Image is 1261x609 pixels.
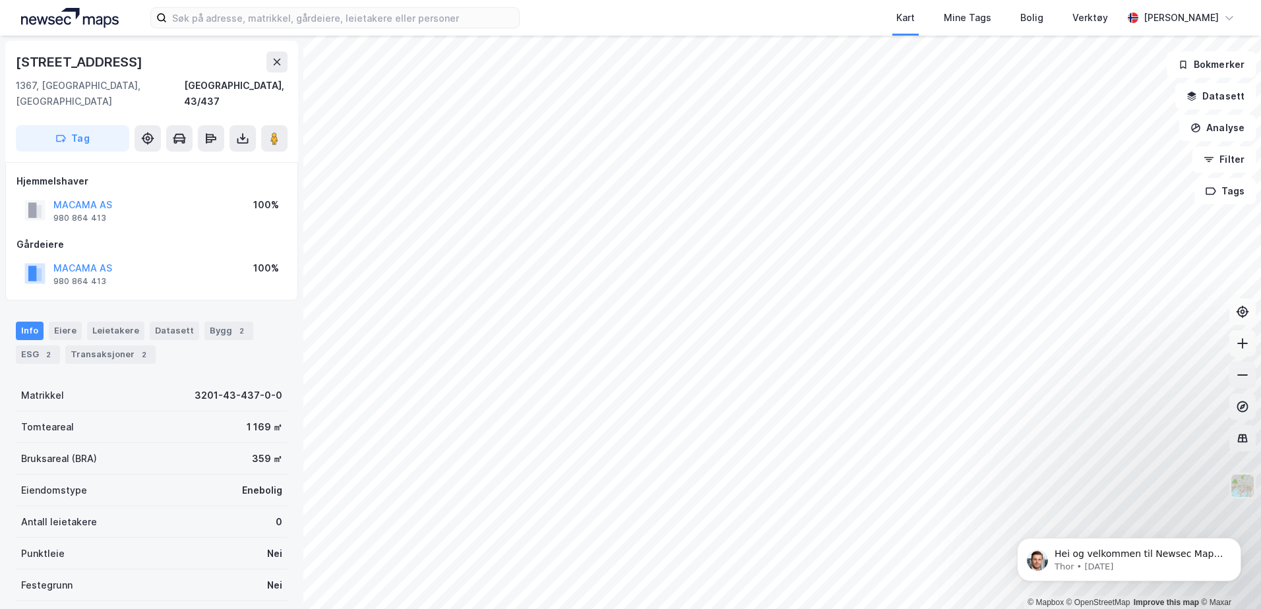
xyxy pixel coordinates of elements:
[253,260,279,276] div: 100%
[53,276,106,287] div: 980 864 413
[1194,178,1256,204] button: Tags
[1028,598,1064,607] a: Mapbox
[1192,146,1256,173] button: Filter
[49,322,82,340] div: Eiere
[137,348,150,361] div: 2
[65,345,156,364] div: Transaksjoner
[195,388,282,403] div: 3201-43-437-0-0
[21,482,87,498] div: Eiendomstype
[267,577,282,593] div: Nei
[16,51,145,72] div: [STREET_ADDRESS]
[235,324,248,337] div: 2
[204,322,253,340] div: Bygg
[1167,51,1256,78] button: Bokmerker
[1072,10,1108,26] div: Verktøy
[21,577,73,593] div: Festegrunn
[16,322,44,340] div: Info
[87,322,144,340] div: Leietakere
[16,173,287,189] div: Hjemmelshaver
[896,10,915,26] div: Kart
[252,451,282,467] div: 359 ㎡
[16,237,287,252] div: Gårdeiere
[42,348,55,361] div: 2
[1179,115,1256,141] button: Analyse
[150,322,199,340] div: Datasett
[1020,10,1043,26] div: Bolig
[16,78,184,109] div: 1367, [GEOGRAPHIC_DATA], [GEOGRAPHIC_DATA]
[1066,598,1130,607] a: OpenStreetMap
[21,546,65,562] div: Punktleie
[16,345,60,364] div: ESG
[1230,473,1255,498] img: Z
[267,546,282,562] div: Nei
[21,451,97,467] div: Bruksareal (BRA)
[997,510,1261,602] iframe: Intercom notifications message
[1134,598,1199,607] a: Improve this map
[1175,83,1256,109] button: Datasett
[253,197,279,213] div: 100%
[21,419,74,435] div: Tomteareal
[1144,10,1219,26] div: [PERSON_NAME]
[944,10,991,26] div: Mine Tags
[167,8,519,28] input: Søk på adresse, matrikkel, gårdeiere, leietakere eller personer
[16,125,129,152] button: Tag
[21,388,64,403] div: Matrikkel
[247,419,282,435] div: 1 169 ㎡
[276,514,282,530] div: 0
[242,482,282,498] div: Enebolig
[21,8,119,28] img: logo.a4113a55bc3d86da70a041830d287a7e.svg
[184,78,288,109] div: [GEOGRAPHIC_DATA], 43/437
[21,514,97,530] div: Antall leietakere
[53,213,106,223] div: 980 864 413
